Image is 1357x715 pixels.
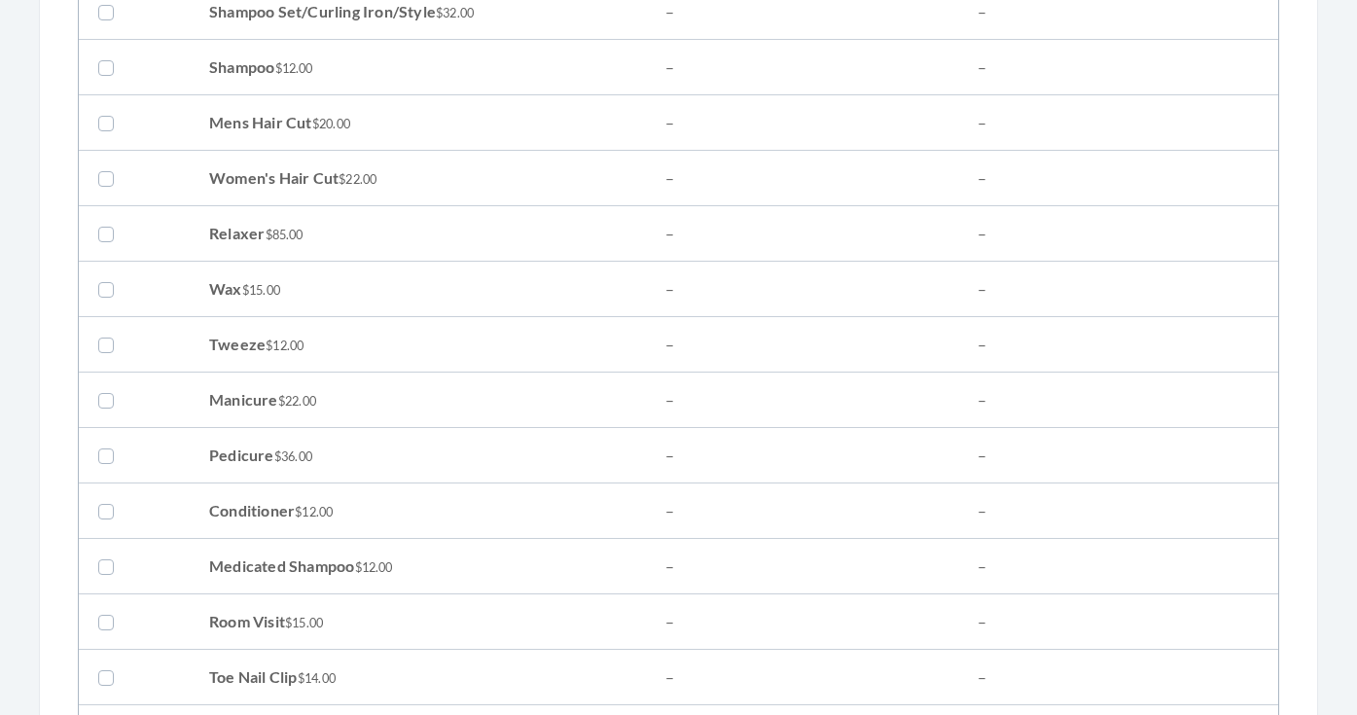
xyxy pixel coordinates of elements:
[278,393,316,409] small: $22.00
[978,612,986,630] span: –
[355,559,393,575] small: $12.00
[275,60,313,76] small: $12.00
[190,317,646,373] td: Tweeze
[190,95,646,151] td: Mens Hair Cut
[646,151,959,206] td: –
[190,650,646,705] td: Toe Nail Clip
[312,116,350,131] small: $20.00
[646,594,959,650] td: –
[266,338,304,353] small: $12.00
[978,224,986,242] span: –
[190,428,646,483] td: Pedicure
[190,151,646,206] td: Women's Hair Cut
[285,615,323,630] small: $15.00
[190,206,646,262] td: Relaxer
[646,317,959,373] td: –
[646,539,959,594] td: –
[978,113,986,131] span: –
[978,390,986,409] span: –
[436,5,474,20] small: $32.00
[295,504,333,519] small: $12.00
[190,40,646,95] td: Shampoo
[646,483,959,539] td: –
[646,95,959,151] td: –
[646,373,959,428] td: –
[190,594,646,650] td: Room Visit
[978,556,986,575] span: –
[298,670,336,686] small: $14.00
[242,282,280,298] small: $15.00
[978,57,986,76] span: –
[190,539,646,594] td: Medicated Shampoo
[339,171,376,187] small: $22.00
[978,279,986,298] span: –
[978,168,986,187] span: –
[978,446,986,464] span: –
[266,227,304,242] small: $85.00
[190,262,646,317] td: Wax
[978,667,986,686] span: –
[646,650,959,705] td: –
[646,262,959,317] td: –
[646,206,959,262] td: –
[978,2,986,20] span: –
[190,483,646,539] td: Conditioner
[978,501,986,519] span: –
[978,335,986,353] span: –
[646,40,959,95] td: –
[190,373,646,428] td: Manicure
[274,448,312,464] small: $36.00
[646,428,959,483] td: –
